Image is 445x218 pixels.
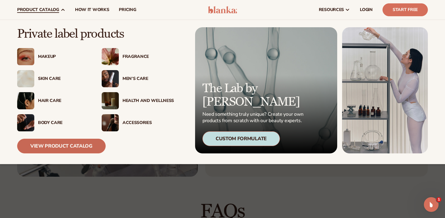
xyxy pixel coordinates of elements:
[102,70,119,87] img: Male holding moisturizer bottle.
[436,197,441,202] span: 1
[123,98,174,103] div: Health And Wellness
[17,92,89,109] a: Female hair pulled back with clips. Hair Care
[342,27,428,153] img: Female in lab with equipment.
[102,92,174,109] a: Candles and incense on table. Health And Wellness
[17,7,59,12] span: product catalog
[208,6,237,13] img: logo
[38,120,89,126] div: Body Care
[102,48,119,65] img: Pink blooming flower.
[123,76,174,81] div: Men’s Care
[38,54,89,59] div: Makeup
[383,3,428,16] a: Start Free
[119,7,136,12] span: pricing
[319,7,344,12] span: resources
[202,131,280,146] div: Custom Formulate
[195,27,337,153] a: Microscopic product formula. The Lab by [PERSON_NAME] Need something truly unique? Create your ow...
[38,76,89,81] div: Skin Care
[17,70,89,87] a: Cream moisturizer swatch. Skin Care
[102,114,174,131] a: Female with makeup brush. Accessories
[17,27,174,41] p: Private label products
[102,92,119,109] img: Candles and incense on table.
[102,48,174,65] a: Pink blooming flower. Fragrance
[75,7,109,12] span: How It Works
[17,48,89,65] a: Female with glitter eye makeup. Makeup
[17,114,34,131] img: Male hand applying moisturizer.
[17,70,34,87] img: Cream moisturizer swatch.
[17,92,34,109] img: Female hair pulled back with clips.
[17,114,89,131] a: Male hand applying moisturizer. Body Care
[102,70,174,87] a: Male holding moisturizer bottle. Men’s Care
[424,197,439,212] iframe: Intercom live chat
[202,111,305,124] p: Need something truly unique? Create your own products from scratch with our beauty experts.
[360,7,373,12] span: LOGIN
[123,54,174,59] div: Fragrance
[202,82,305,109] p: The Lab by [PERSON_NAME]
[38,98,89,103] div: Hair Care
[17,48,34,65] img: Female with glitter eye makeup.
[102,114,119,131] img: Female with makeup brush.
[123,120,174,126] div: Accessories
[17,139,106,153] a: View Product Catalog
